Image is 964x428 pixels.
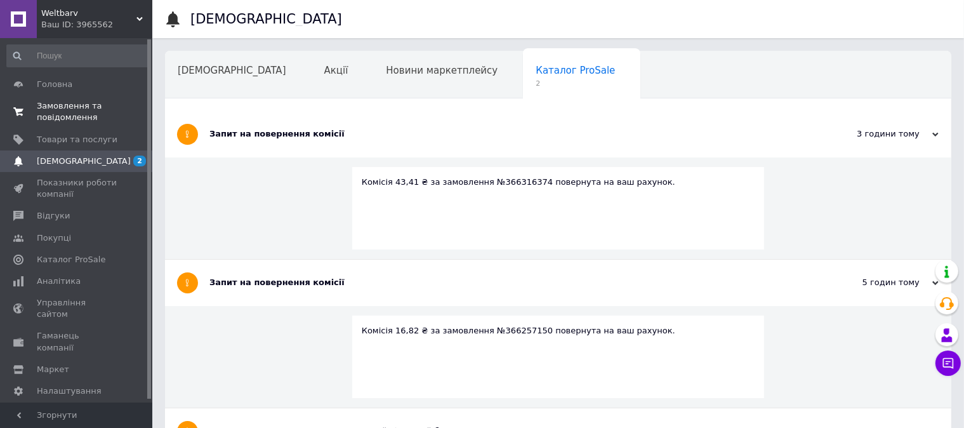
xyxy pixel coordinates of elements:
span: Weltbarv [41,8,136,19]
span: Покупці [37,232,71,244]
span: Гаманець компанії [37,330,117,353]
div: Комісія 43,41 ₴ за замовлення №366316374 повернута на ваш рахунок. [362,177,755,188]
span: Відгуки [37,210,70,222]
span: Маркет [37,364,69,375]
span: Новини маркетплейсу [386,65,498,76]
span: Каталог ProSale [37,254,105,265]
input: Пошук [6,44,150,67]
div: Ваш ID: 3965562 [41,19,152,30]
span: 2 [133,156,146,166]
span: Товари та послуги [37,134,117,145]
span: [DEMOGRAPHIC_DATA] [178,65,286,76]
span: Акції [324,65,348,76]
button: Чат з покупцем [935,351,961,376]
span: Управління сайтом [37,297,117,320]
span: Замовлення та повідомлення [37,100,117,123]
div: Запит на повернення комісії [209,128,812,140]
div: 5 годин тому [812,277,939,288]
span: Каталог ProSale [536,65,615,76]
span: Аналітика [37,276,81,287]
span: Головна [37,79,72,90]
div: Комісія 16,82 ₴ за замовлення №366257150 повернута на ваш рахунок. [362,325,755,337]
h1: [DEMOGRAPHIC_DATA] [190,11,342,27]
span: 2 [536,79,615,88]
div: Запит на повернення комісії [209,277,812,288]
span: [DEMOGRAPHIC_DATA] [37,156,131,167]
span: Налаштування [37,385,102,397]
span: Показники роботи компанії [37,177,117,200]
div: 3 години тому [812,128,939,140]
